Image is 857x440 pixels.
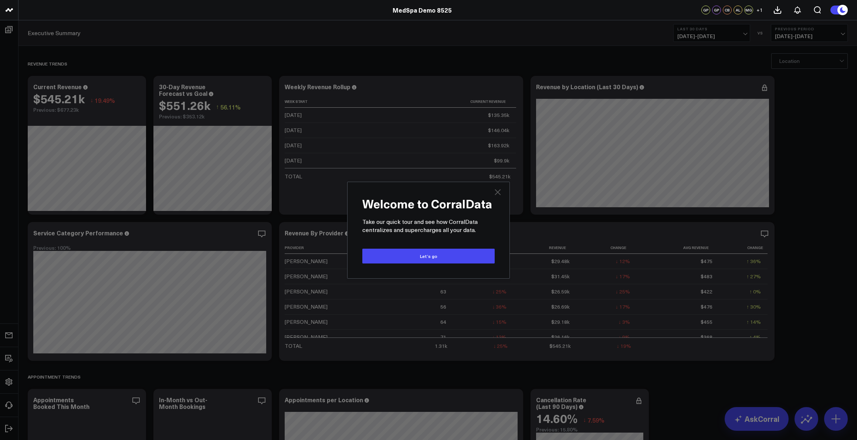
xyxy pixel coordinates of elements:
span: + 1 [756,7,763,13]
div: MG [744,6,753,14]
button: +1 [755,6,764,14]
div: GP [712,6,721,14]
p: Take our quick tour and see how CorralData centralizes and supercharges all your data. [362,218,495,234]
div: GP [701,6,710,14]
button: Let’s go [362,249,495,263]
div: AL [734,6,742,14]
a: MedSpa Demo 8525 [393,6,452,14]
h2: Welcome to CorralData [362,197,495,210]
div: CB [723,6,732,14]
